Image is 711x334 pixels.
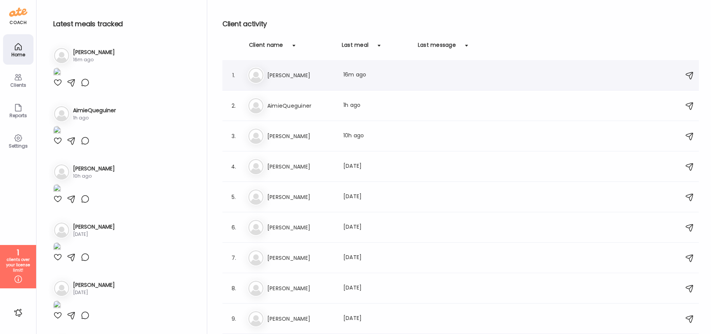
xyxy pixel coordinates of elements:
h3: AimieQueguiner [267,101,334,110]
img: bg-avatar-default.svg [248,189,263,205]
h3: [PERSON_NAME] [267,253,334,262]
img: images%2FnvWxuXTXzxRcyFaUCMyhPOK0x0o1%2FozmpOijHpEwu8hZT9Ciu%2FeSxSAMdfGvxwiC9JJANX_1080 [53,184,61,194]
h3: [PERSON_NAME] [73,165,115,173]
h3: [PERSON_NAME] [267,71,334,80]
img: bg-avatar-default.svg [248,311,263,326]
h3: [PERSON_NAME] [73,48,115,56]
div: Clients [5,83,32,87]
img: bg-avatar-default.svg [54,164,69,180]
div: [DATE] [343,223,410,232]
div: [DATE] [343,314,410,323]
h2: Latest meals tracked [53,18,195,30]
div: Client name [249,41,283,53]
div: 3. [229,132,238,141]
div: Settings [5,143,32,148]
div: 7. [229,253,238,262]
h3: [PERSON_NAME] [267,284,334,293]
img: bg-avatar-default.svg [54,48,69,63]
div: [DATE] [343,162,410,171]
h3: [PERSON_NAME] [73,223,115,231]
img: bg-avatar-default.svg [248,129,263,144]
h2: Client activity [222,18,699,30]
h3: AimieQueguiner [73,107,116,115]
h3: [PERSON_NAME] [267,314,334,323]
img: bg-avatar-default.svg [248,68,263,83]
div: 1h ago [73,115,116,121]
div: coach [10,19,27,26]
div: 2. [229,101,238,110]
div: 1 [3,248,33,257]
div: Last meal [342,41,368,53]
div: [DATE] [343,192,410,202]
img: bg-avatar-default.svg [54,281,69,296]
div: 16m ago [73,56,115,63]
h3: [PERSON_NAME] [267,132,334,141]
div: [DATE] [343,284,410,293]
div: Last message [418,41,456,53]
div: 6. [229,223,238,232]
div: [DATE] [73,289,115,296]
div: 4. [229,162,238,171]
div: clients over your license limit! [3,257,33,273]
h3: [PERSON_NAME] [73,281,115,289]
img: bg-avatar-default.svg [248,98,263,113]
img: ate [9,6,27,18]
div: 1. [229,71,238,80]
img: images%2F8YyLNAJlATfn9AbeikPVGfm74k03%2FCnMZzCLJuPw7yaxT3UE1%2FooIhPTZRyCuPP82zF0ZD_1080 [53,242,61,253]
div: [DATE] [343,253,410,262]
div: 10h ago [343,132,410,141]
div: Reports [5,113,32,118]
div: 1h ago [343,101,410,110]
img: bg-avatar-default.svg [54,106,69,121]
div: 16m ago [343,71,410,80]
img: bg-avatar-default.svg [54,223,69,238]
div: 9. [229,314,238,323]
h3: [PERSON_NAME] [267,162,334,171]
h3: [PERSON_NAME] [267,223,334,232]
div: 10h ago [73,173,115,180]
img: images%2F6RTo9FeLZ8fDTsS22F2qmNEnnhp1%2FKrj3VPVfTu4WztUtgz2w%2FZ4DzaPoL5tGPBY6Is0tK_1080 [53,301,61,311]
div: 8. [229,284,238,293]
h3: [PERSON_NAME] [267,192,334,202]
div: 5. [229,192,238,202]
div: Home [5,52,32,57]
img: bg-avatar-default.svg [248,250,263,266]
img: images%2FiBIz79NZNBYxrmpWBSfzHvv523m1%2F2okRvbaUjnShU8e4ur1o%2FEbyJc9ewXknxwKc76a6A_1080 [53,126,61,136]
img: images%2FYhbVp3jbusOOsdAcFBMJi4XVSp32%2FuSlMUr3uFdSkNkT2e2tE%2F5XGC6eXHMtVRvdCHuxtl_1080 [53,68,61,78]
div: [DATE] [73,231,115,238]
img: bg-avatar-default.svg [248,220,263,235]
img: bg-avatar-default.svg [248,281,263,296]
img: bg-avatar-default.svg [248,159,263,174]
